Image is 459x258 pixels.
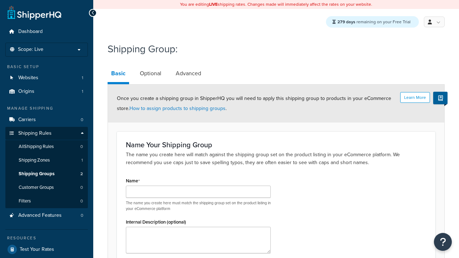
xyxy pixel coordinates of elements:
[5,167,88,181] a: Shipping Groups2
[108,65,129,84] a: Basic
[5,195,88,208] a: Filters0
[126,178,140,184] label: Name
[434,233,452,251] button: Open Resource Center
[126,141,426,149] h3: Name Your Shipping Group
[5,243,88,256] a: Test Your Rates
[337,19,355,25] strong: 279 days
[82,89,83,95] span: 1
[433,92,448,104] button: Show Help Docs
[5,71,88,85] li: Websites
[18,89,34,95] span: Origins
[5,195,88,208] li: Filters
[81,212,83,219] span: 0
[5,209,88,222] a: Advanced Features0
[19,157,50,163] span: Shipping Zones
[5,167,88,181] li: Shipping Groups
[18,47,43,53] span: Scope: Live
[5,127,88,209] li: Shipping Rules
[5,64,88,70] div: Basic Setup
[18,29,43,35] span: Dashboard
[400,92,430,103] button: Learn More
[5,154,88,167] li: Shipping Zones
[117,95,391,112] span: Once you create a shipping group in ShipperHQ you will need to apply this shipping group to produ...
[18,130,52,137] span: Shipping Rules
[337,19,411,25] span: remaining on your Free Trial
[18,117,36,123] span: Carriers
[126,151,426,167] p: The name you create here will match against the shipping group set on the product listing in your...
[129,105,226,112] a: How to assign products to shipping groups
[19,198,31,204] span: Filters
[5,181,88,194] li: Customer Groups
[80,144,83,150] span: 0
[5,113,88,126] a: Carriers0
[5,235,88,241] div: Resources
[82,75,83,81] span: 1
[80,171,83,177] span: 2
[126,200,271,211] p: The name you create here must match the shipping group set on the product listing in your eCommer...
[5,140,88,153] a: AllShipping Rules0
[5,113,88,126] li: Carriers
[172,65,205,82] a: Advanced
[80,185,83,191] span: 0
[5,85,88,98] a: Origins1
[81,117,83,123] span: 0
[5,85,88,98] li: Origins
[5,25,88,38] a: Dashboard
[5,181,88,194] a: Customer Groups0
[126,219,186,225] label: Internal Description (optional)
[19,144,54,150] span: All Shipping Rules
[18,75,38,81] span: Websites
[20,247,54,253] span: Test Your Rates
[5,127,88,140] a: Shipping Rules
[5,105,88,111] div: Manage Shipping
[80,198,83,204] span: 0
[5,209,88,222] li: Advanced Features
[19,185,54,191] span: Customer Groups
[18,212,62,219] span: Advanced Features
[5,154,88,167] a: Shipping Zones1
[209,1,218,8] b: LIVE
[5,71,88,85] a: Websites1
[108,42,436,56] h1: Shipping Group:
[136,65,165,82] a: Optional
[81,157,83,163] span: 1
[19,171,55,177] span: Shipping Groups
